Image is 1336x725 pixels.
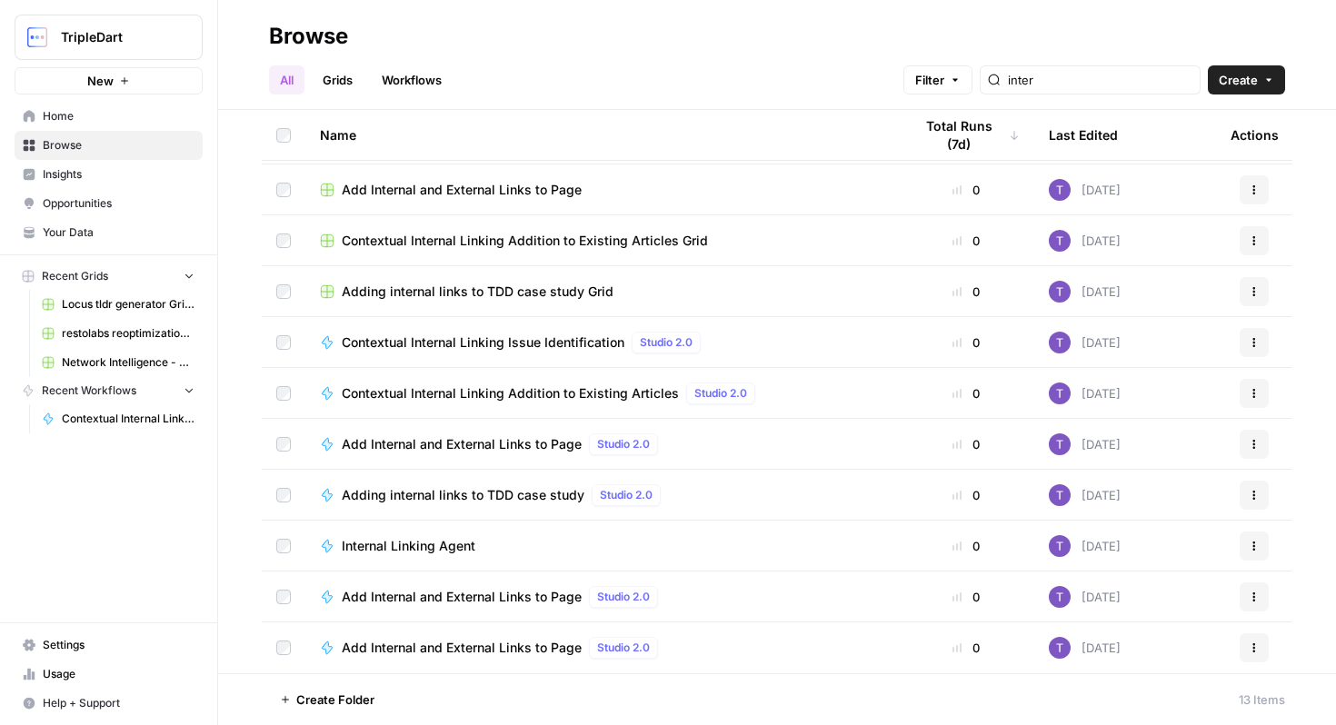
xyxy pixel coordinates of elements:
[15,131,203,160] a: Browse
[1049,230,1071,252] img: ogabi26qpshj0n8lpzr7tvse760o
[1049,110,1118,160] div: Last Edited
[600,487,653,503] span: Studio 2.0
[1049,586,1071,608] img: ogabi26qpshj0n8lpzr7tvse760o
[320,586,883,608] a: Add Internal and External Links to PageStudio 2.0
[1049,230,1121,252] div: [DATE]
[62,354,194,371] span: Network Intelligence - pseo- 1 Grid
[62,411,194,427] span: Contextual Internal Linking Addition to Existing Articles
[320,484,883,506] a: Adding internal links to TDD case studyStudio 2.0
[1049,484,1071,506] img: ogabi26qpshj0n8lpzr7tvse760o
[1008,71,1192,89] input: Search
[61,28,171,46] span: TripleDart
[912,333,1020,352] div: 0
[43,166,194,183] span: Insights
[342,588,582,606] span: Add Internal and External Links to Page
[912,181,1020,199] div: 0
[21,21,54,54] img: TripleDart Logo
[597,640,650,656] span: Studio 2.0
[62,296,194,313] span: Locus tldr generator Grid (3)
[1049,179,1121,201] div: [DATE]
[342,333,624,352] span: Contextual Internal Linking Issue Identification
[1049,281,1071,303] img: ogabi26qpshj0n8lpzr7tvse760o
[1049,281,1121,303] div: [DATE]
[320,181,883,199] a: Add Internal and External Links to Page
[1049,382,1071,404] img: ogabi26qpshj0n8lpzr7tvse760o
[15,263,203,290] button: Recent Grids
[320,537,883,555] a: Internal Linking Agent
[43,637,194,653] span: Settings
[342,384,679,402] span: Contextual Internal Linking Addition to Existing Articles
[1049,637,1071,659] img: ogabi26qpshj0n8lpzr7tvse760o
[342,537,475,555] span: Internal Linking Agent
[320,232,883,250] a: Contextual Internal Linking Addition to Existing Articles Grid
[269,65,304,94] a: All
[912,110,1020,160] div: Total Runs (7d)
[15,660,203,689] a: Usage
[640,334,693,351] span: Studio 2.0
[912,283,1020,301] div: 0
[597,589,650,605] span: Studio 2.0
[912,232,1020,250] div: 0
[43,137,194,154] span: Browse
[320,283,883,301] a: Adding internal links to TDD case study Grid
[342,639,582,657] span: Add Internal and External Links to Page
[342,232,708,250] span: Contextual Internal Linking Addition to Existing Articles Grid
[34,404,203,433] a: Contextual Internal Linking Addition to Existing Articles
[1049,179,1071,201] img: ogabi26qpshj0n8lpzr7tvse760o
[15,15,203,60] button: Workspace: TripleDart
[694,385,747,402] span: Studio 2.0
[15,631,203,660] a: Settings
[15,218,203,247] a: Your Data
[34,319,203,348] a: restolabs reoptimizations aug
[342,283,613,301] span: Adding internal links to TDD case study Grid
[43,695,194,711] span: Help + Support
[1049,535,1071,557] img: ogabi26qpshj0n8lpzr7tvse760o
[1049,535,1121,557] div: [DATE]
[320,382,883,404] a: Contextual Internal Linking Addition to Existing ArticlesStudio 2.0
[915,71,944,89] span: Filter
[912,486,1020,504] div: 0
[43,666,194,682] span: Usage
[43,224,194,241] span: Your Data
[43,108,194,124] span: Home
[320,110,883,160] div: Name
[312,65,364,94] a: Grids
[87,72,114,90] span: New
[912,537,1020,555] div: 0
[1049,332,1121,353] div: [DATE]
[34,290,203,319] a: Locus tldr generator Grid (3)
[269,22,348,51] div: Browse
[1049,433,1071,455] img: ogabi26qpshj0n8lpzr7tvse760o
[42,382,136,399] span: Recent Workflows
[1049,484,1121,506] div: [DATE]
[371,65,453,94] a: Workflows
[320,637,883,659] a: Add Internal and External Links to PageStudio 2.0
[342,435,582,453] span: Add Internal and External Links to Page
[15,189,203,218] a: Opportunities
[15,377,203,404] button: Recent Workflows
[1208,65,1285,94] button: Create
[296,690,374,709] span: Create Folder
[1049,332,1071,353] img: ogabi26qpshj0n8lpzr7tvse760o
[597,436,650,452] span: Studio 2.0
[903,65,972,94] button: Filter
[62,325,194,342] span: restolabs reoptimizations aug
[269,685,385,714] button: Create Folder
[320,433,883,455] a: Add Internal and External Links to PageStudio 2.0
[1049,586,1121,608] div: [DATE]
[1219,71,1258,89] span: Create
[912,588,1020,606] div: 0
[15,67,203,94] button: New
[320,332,883,353] a: Contextual Internal Linking Issue IdentificationStudio 2.0
[34,348,203,377] a: Network Intelligence - pseo- 1 Grid
[1239,690,1285,709] div: 13 Items
[1049,637,1121,659] div: [DATE]
[15,102,203,131] a: Home
[912,639,1020,657] div: 0
[43,195,194,212] span: Opportunities
[15,689,203,718] button: Help + Support
[1049,433,1121,455] div: [DATE]
[342,181,582,199] span: Add Internal and External Links to Page
[1231,110,1279,160] div: Actions
[342,486,584,504] span: Adding internal links to TDD case study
